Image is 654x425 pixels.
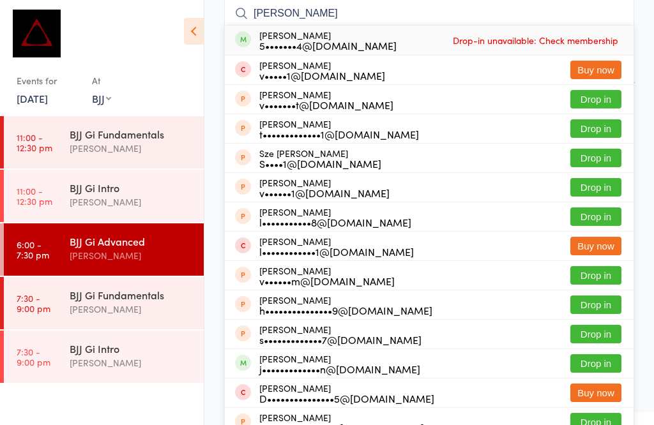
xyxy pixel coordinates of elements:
[570,149,621,167] button: Drop in
[259,70,385,80] div: v•••••1@[DOMAIN_NAME]
[259,334,422,345] div: s•••••••••••••7@[DOMAIN_NAME]
[259,60,385,80] div: [PERSON_NAME]
[259,354,420,374] div: [PERSON_NAME]
[4,277,204,329] a: 7:30 -9:00 pmBJJ Gi Fundamentals[PERSON_NAME]
[570,266,621,285] button: Drop in
[259,236,414,257] div: [PERSON_NAME]
[259,295,432,315] div: [PERSON_NAME]
[570,178,621,197] button: Drop in
[17,293,50,313] time: 7:30 - 9:00 pm
[259,276,395,286] div: v••••••m@[DOMAIN_NAME]
[17,70,79,91] div: Events for
[17,347,50,367] time: 7:30 - 9:00 pm
[259,158,381,168] div: S••••1@[DOMAIN_NAME]
[259,119,419,139] div: [PERSON_NAME]
[570,295,621,314] button: Drop in
[70,248,193,263] div: [PERSON_NAME]
[70,234,193,248] div: BJJ Gi Advanced
[450,31,621,50] span: Drop-in unavailable: Check membership
[570,119,621,138] button: Drop in
[259,265,395,286] div: [PERSON_NAME]
[570,207,621,226] button: Drop in
[259,217,411,227] div: l•••••••••••8@[DOMAIN_NAME]
[570,325,621,343] button: Drop in
[70,181,193,195] div: BJJ Gi Intro
[259,177,390,198] div: [PERSON_NAME]
[4,331,204,383] a: 7:30 -9:00 pmBJJ Gi Intro[PERSON_NAME]
[259,148,381,168] div: Sze [PERSON_NAME]
[570,90,621,108] button: Drop in
[570,384,621,402] button: Buy now
[17,132,52,153] time: 11:00 - 12:30 pm
[70,127,193,141] div: BJJ Gi Fundamentals
[259,324,422,345] div: [PERSON_NAME]
[259,100,393,110] div: v•••••••t@[DOMAIN_NAME]
[259,393,434,403] div: D•••••••••••••••5@[DOMAIN_NAME]
[92,91,111,105] div: BJJ
[259,246,414,257] div: l••••••••••••1@[DOMAIN_NAME]
[259,207,411,227] div: [PERSON_NAME]
[70,355,193,370] div: [PERSON_NAME]
[70,288,193,302] div: BJJ Gi Fundamentals
[13,10,61,57] img: Dominance MMA Thomastown
[70,195,193,209] div: [PERSON_NAME]
[70,141,193,156] div: [PERSON_NAME]
[4,170,204,222] a: 11:00 -12:30 pmBJJ Gi Intro[PERSON_NAME]
[259,40,397,50] div: 5•••••••4@[DOMAIN_NAME]
[17,239,49,260] time: 6:00 - 7:30 pm
[259,383,434,403] div: [PERSON_NAME]
[92,70,111,91] div: At
[4,223,204,276] a: 6:00 -7:30 pmBJJ Gi Advanced[PERSON_NAME]
[4,116,204,168] a: 11:00 -12:30 pmBJJ Gi Fundamentals[PERSON_NAME]
[17,91,48,105] a: [DATE]
[570,61,621,79] button: Buy now
[259,364,420,374] div: j•••••••••••••n@[DOMAIN_NAME]
[570,354,621,373] button: Drop in
[259,30,397,50] div: [PERSON_NAME]
[259,129,419,139] div: t•••••••••••••1@[DOMAIN_NAME]
[17,186,52,206] time: 11:00 - 12:30 pm
[70,341,193,355] div: BJJ Gi Intro
[70,302,193,317] div: [PERSON_NAME]
[570,237,621,255] button: Buy now
[259,188,390,198] div: v••••••1@[DOMAIN_NAME]
[259,89,393,110] div: [PERSON_NAME]
[259,305,432,315] div: h•••••••••••••••9@[DOMAIN_NAME]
